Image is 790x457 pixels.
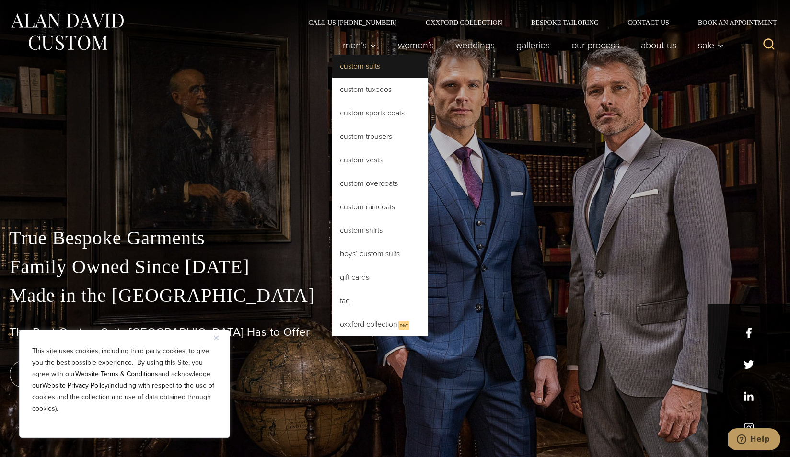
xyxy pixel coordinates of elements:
[42,380,108,390] a: Website Privacy Policy
[517,19,613,26] a: Bespoke Tailoring
[32,345,217,414] p: This site uses cookies, including third party cookies, to give you the best possible experience. ...
[684,19,780,26] a: Book an Appointment
[332,102,428,125] a: Custom Sports Coats
[332,313,428,336] a: Oxxford CollectionNew
[10,361,144,388] a: book an appointment
[332,242,428,265] a: Boys’ Custom Suits
[332,35,729,55] nav: Primary Navigation
[757,34,780,57] button: View Search Form
[214,332,226,343] button: Close
[332,219,428,242] a: Custom Shirts
[630,35,687,55] a: About Us
[728,428,780,452] iframe: Opens a widget where you can chat to one of our agents
[332,289,428,312] a: FAQ
[10,224,780,310] p: True Bespoke Garments Family Owned Since [DATE] Made in the [GEOGRAPHIC_DATA]
[332,55,428,78] a: Custom Suits
[332,149,428,171] a: Custom Vests
[445,35,506,55] a: weddings
[332,35,387,55] button: Men’s sub menu toggle
[75,369,158,379] a: Website Terms & Conditions
[332,266,428,289] a: Gift Cards
[561,35,630,55] a: Our Process
[687,35,729,55] button: Sale sub menu toggle
[294,19,411,26] a: Call Us [PHONE_NUMBER]
[332,78,428,101] a: Custom Tuxedos
[506,35,561,55] a: Galleries
[387,35,445,55] a: Women’s
[332,172,428,195] a: Custom Overcoats
[411,19,517,26] a: Oxxford Collection
[398,321,409,330] span: New
[10,11,125,53] img: Alan David Custom
[214,336,219,340] img: Close
[332,125,428,148] a: Custom Trousers
[332,195,428,218] a: Custom Raincoats
[294,19,780,26] nav: Secondary Navigation
[613,19,684,26] a: Contact Us
[10,325,780,339] h1: The Best Custom Suits [GEOGRAPHIC_DATA] Has to Offer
